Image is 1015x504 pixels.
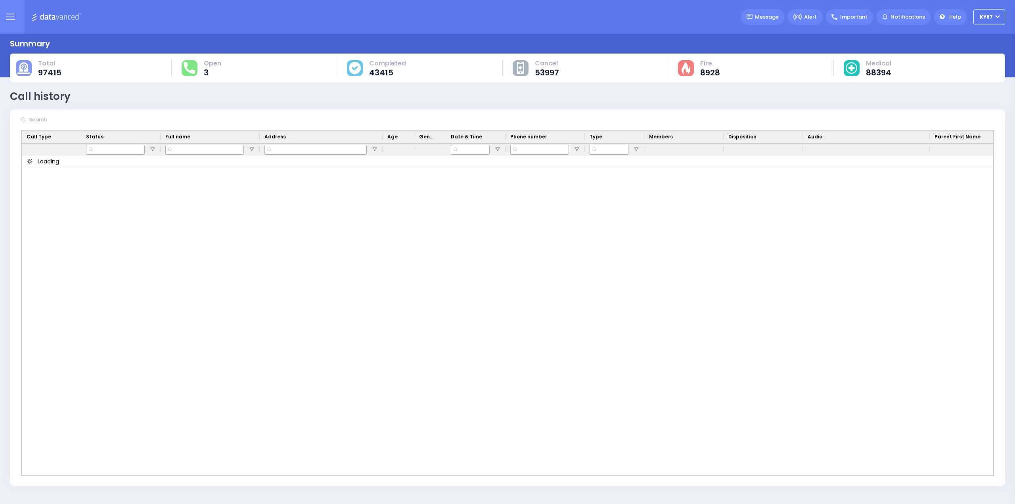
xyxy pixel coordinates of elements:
[184,62,195,73] img: total-response.svg
[755,13,779,21] span: Message
[264,145,367,155] input: Address Filter Input
[419,133,435,140] span: Gender
[510,145,569,155] input: Phone number Filter Input
[369,59,406,67] span: Completed
[27,133,51,140] span: Call Type
[682,62,690,75] img: fire-cause.svg
[249,146,255,153] button: Open Filter Menu
[846,62,858,74] img: medical-cause.svg
[510,133,547,140] span: Phone number
[17,62,31,74] img: total-cause.svg
[949,13,961,21] span: Help
[86,133,103,140] span: Status
[451,145,490,155] input: Date & Time Filter Input
[935,133,981,140] span: Parent First Name
[747,14,753,20] img: message.svg
[369,69,406,77] span: 43415
[372,146,378,153] button: Open Filter Menu
[149,146,156,153] button: Open Filter Menu
[804,13,817,21] span: Alert
[451,133,482,140] span: Date & Time
[700,69,720,77] span: 8928
[700,59,720,67] span: Fire
[10,38,50,50] div: Summary
[866,59,891,67] span: Medical
[649,133,673,140] span: Members
[27,112,146,127] input: Search
[38,59,61,67] span: Total
[980,13,993,21] span: KY67
[204,69,221,77] span: 3
[891,13,925,21] span: Notifications
[165,145,244,155] input: Full name Filter Input
[494,146,501,153] button: Open Filter Menu
[86,145,145,155] input: Status Filter Input
[165,133,190,140] span: Full name
[10,89,71,104] div: Call history
[840,13,868,21] span: Important
[535,59,559,67] span: Cancel
[264,133,286,140] span: Address
[38,69,61,77] span: 97415
[633,146,640,153] button: Open Filter Menu
[517,62,524,74] img: other-cause.svg
[973,9,1005,25] button: KY67
[204,59,221,67] span: Open
[38,157,59,166] span: Loading
[728,133,756,140] span: Disposition
[535,69,559,77] span: 53997
[387,133,398,140] span: Age
[349,62,361,74] img: cause-cover.svg
[590,133,602,140] span: Type
[31,12,84,22] img: Logo
[574,146,580,153] button: Open Filter Menu
[590,145,628,155] input: Type Filter Input
[808,133,822,140] span: Audio
[866,69,891,77] span: 88394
